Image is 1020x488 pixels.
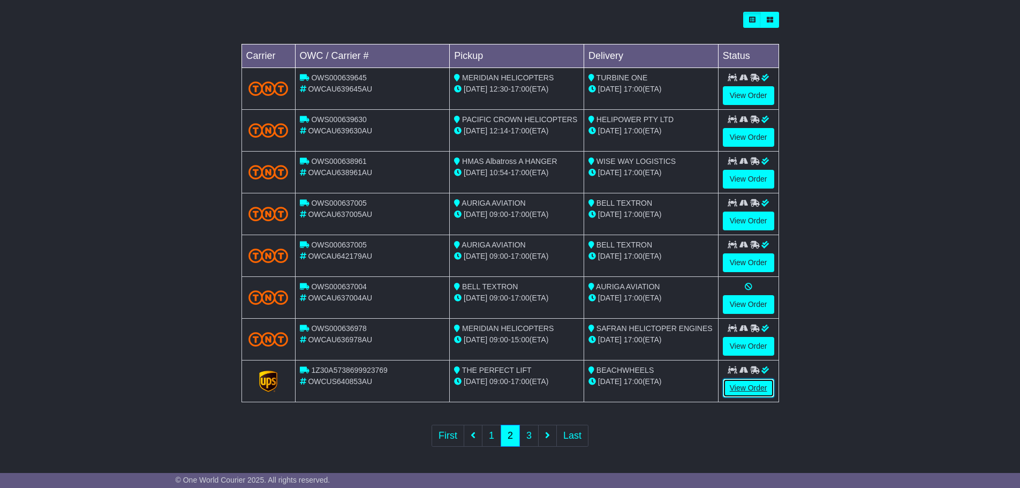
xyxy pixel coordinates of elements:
span: AURIGA AVIATION [462,199,525,207]
span: OWS000637005 [311,199,367,207]
span: [DATE] [464,126,487,135]
td: Carrier [241,44,295,68]
span: WISE WAY LOGISTICS [596,157,676,166]
span: BELL TEXTRON [462,282,518,291]
div: - (ETA) [454,209,579,220]
span: [DATE] [464,294,487,302]
span: AURIGA AVIATION [462,241,525,249]
span: OWCUS640853AU [308,377,372,386]
div: (ETA) [588,292,714,304]
span: [DATE] [598,210,622,219]
span: THE PERFECT LIFT [462,366,532,374]
a: View Order [723,295,774,314]
a: View Order [723,128,774,147]
span: [DATE] [464,85,487,93]
img: TNT_Domestic.png [248,123,289,138]
img: TNT_Domestic.png [248,249,289,263]
div: (ETA) [588,167,714,178]
span: HMAS Albatross A HANGER [462,157,557,166]
a: 1 [482,425,501,447]
span: SAFRAN HELICTOPER ENGINES [596,324,713,333]
span: OWCAU642179AU [308,252,372,260]
div: - (ETA) [454,125,579,137]
span: 17:00 [511,85,530,93]
img: TNT_Domestic.png [248,332,289,347]
span: OWS000639645 [311,73,367,82]
span: 17:00 [511,126,530,135]
span: 17:00 [624,126,643,135]
span: OWCAU636978AU [308,335,372,344]
span: HELIPOWER PTY LTD [596,115,674,124]
span: MERIDIAN HELICOPTERS [462,324,554,333]
img: TNT_Domestic.png [248,207,289,221]
img: GetCarrierServiceLogo [259,371,277,392]
span: OWS000637004 [311,282,367,291]
span: 10:54 [489,168,508,177]
span: 17:00 [624,377,643,386]
a: View Order [723,170,774,189]
span: 17:00 [624,85,643,93]
td: Status [718,44,779,68]
span: BEACHWHEELS [596,366,654,374]
div: (ETA) [588,376,714,387]
div: - (ETA) [454,167,579,178]
span: OWS000639630 [311,115,367,124]
a: View Order [723,379,774,397]
a: View Order [723,253,774,272]
span: © One World Courier 2025. All rights reserved. [176,476,330,484]
span: 17:00 [624,210,643,219]
div: - (ETA) [454,376,579,387]
a: View Order [723,212,774,230]
div: - (ETA) [454,84,579,95]
div: (ETA) [588,84,714,95]
span: [DATE] [598,294,622,302]
span: BELL TEXTRON [596,199,652,207]
span: 15:00 [511,335,530,344]
span: [DATE] [464,210,487,219]
img: TNT_Domestic.png [248,290,289,305]
span: 09:00 [489,377,508,386]
span: PACIFIC CROWN HELICOPTERS [462,115,577,124]
div: - (ETA) [454,251,579,262]
span: 17:00 [624,168,643,177]
span: 09:00 [489,294,508,302]
div: (ETA) [588,251,714,262]
span: 09:00 [489,335,508,344]
span: TURBINE ONE [596,73,648,82]
a: 3 [519,425,539,447]
span: [DATE] [464,335,487,344]
span: 12:14 [489,126,508,135]
span: OWCAU637005AU [308,210,372,219]
span: [DATE] [598,85,622,93]
span: 17:00 [624,335,643,344]
div: - (ETA) [454,334,579,346]
td: Pickup [450,44,584,68]
a: 2 [501,425,520,447]
span: 17:00 [511,294,530,302]
a: View Order [723,337,774,356]
div: (ETA) [588,125,714,137]
div: (ETA) [588,334,714,346]
span: AURIGA AVIATION [596,282,660,291]
span: [DATE] [464,252,487,260]
span: OWS000637005 [311,241,367,249]
span: [DATE] [598,252,622,260]
span: OWCAU637004AU [308,294,372,302]
span: 17:00 [624,294,643,302]
a: Last [556,425,588,447]
td: Delivery [584,44,718,68]
span: BELL TEXTRON [596,241,652,249]
span: 17:00 [511,168,530,177]
span: OWCAU639645AU [308,85,372,93]
span: 17:00 [511,252,530,260]
span: 17:00 [511,377,530,386]
span: [DATE] [598,168,622,177]
span: [DATE] [464,168,487,177]
span: [DATE] [598,377,622,386]
div: - (ETA) [454,292,579,304]
span: [DATE] [598,335,622,344]
div: (ETA) [588,209,714,220]
span: 1Z30A5738699923769 [311,366,387,374]
span: OWS000636978 [311,324,367,333]
span: 09:00 [489,252,508,260]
